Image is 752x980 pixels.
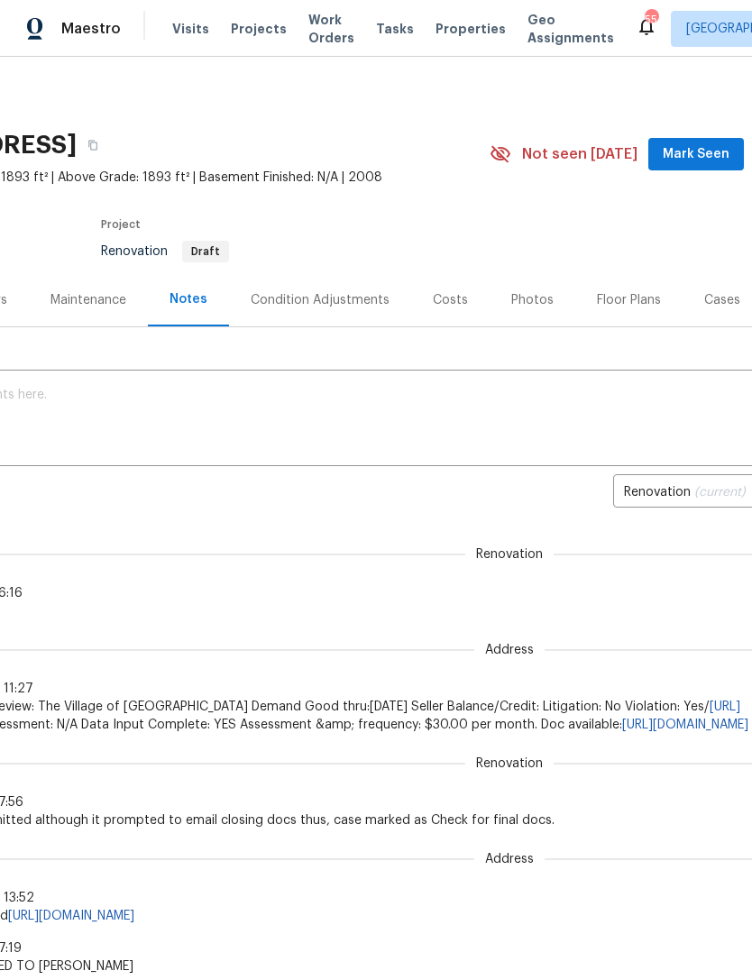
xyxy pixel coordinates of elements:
span: Mark Seen [663,143,729,166]
button: Mark Seen [648,138,744,171]
div: 55 [645,11,657,29]
div: Condition Adjustments [251,291,390,309]
span: Properties [436,20,506,38]
span: Work Orders [308,11,354,47]
div: Costs [433,291,468,309]
span: Address [474,850,545,868]
div: Maintenance [50,291,126,309]
span: Renovation [465,545,554,563]
span: Renovation [465,755,554,773]
div: Notes [170,290,207,308]
div: Cases [704,291,740,309]
span: Visits [172,20,209,38]
span: (current) [694,486,746,499]
div: Photos [511,291,554,309]
div: Floor Plans [597,291,661,309]
span: Maestro [61,20,121,38]
span: Renovation [101,245,229,258]
a: [URL][DOMAIN_NAME] [8,910,134,922]
span: Geo Assignments [527,11,614,47]
span: Project [101,219,141,230]
span: Not seen [DATE] [522,145,637,163]
a: [URL][DOMAIN_NAME] [622,719,748,731]
span: Draft [184,246,227,257]
span: Address [474,641,545,659]
span: Projects [231,20,287,38]
span: Tasks [376,23,414,35]
button: Copy Address [77,129,109,161]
